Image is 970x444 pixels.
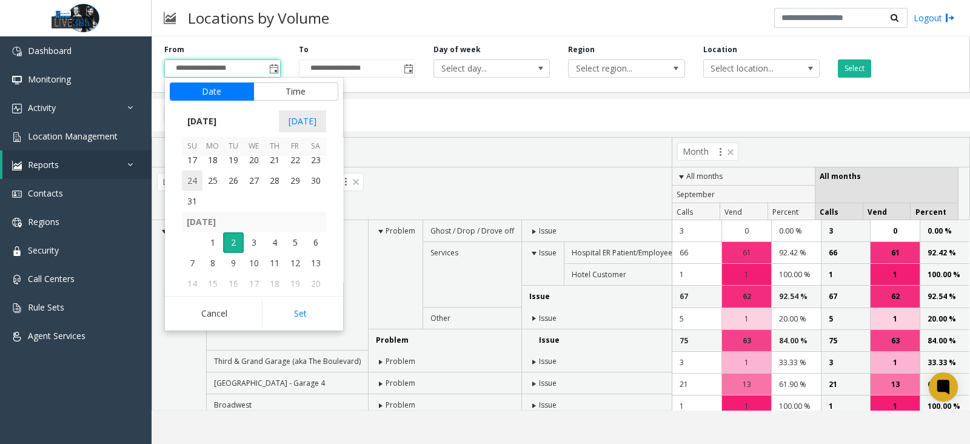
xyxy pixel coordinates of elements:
[244,274,264,294] td: Wednesday, September 17, 2025
[920,308,969,330] td: 20.00 %
[821,330,871,352] td: 75
[214,378,325,388] span: [GEOGRAPHIC_DATA] - Garage 4
[285,253,306,274] td: Friday, September 12, 2025
[28,273,75,284] span: Call Centers
[306,170,326,191] td: Saturday, August 30, 2025
[771,395,821,417] td: 100.00 %
[12,104,22,113] img: 'icon'
[703,44,737,55] label: Location
[214,356,361,366] span: Third & Grand Garage (aka The Boulevard)
[244,150,264,170] span: 20
[744,269,749,280] span: 1
[893,313,897,325] span: 1
[672,264,722,286] td: 1
[202,253,223,274] td: Monday, September 8, 2025
[182,170,202,191] td: Sunday, August 24, 2025
[264,274,285,294] td: Thursday, September 18, 2025
[164,44,184,55] label: From
[285,274,306,294] td: Friday, September 19, 2025
[891,247,900,258] span: 61
[182,150,202,170] td: Sunday, August 17, 2025
[672,352,722,374] td: 3
[920,395,969,417] td: 100.00 %
[2,150,152,179] a: Reports
[182,274,202,294] td: Sunday, September 14, 2025
[223,232,244,253] td: Tuesday, September 2, 2025
[264,150,285,170] td: Thursday, August 21, 2025
[244,253,264,274] td: Wednesday, September 10, 2025
[285,150,306,170] td: Friday, August 22, 2025
[267,60,280,77] span: Toggle popup
[202,232,223,253] span: 1
[306,150,326,170] td: Saturday, August 23, 2025
[12,189,22,199] img: 'icon'
[771,242,821,264] td: 92.42 %
[182,137,202,156] th: Su
[12,75,22,85] img: 'icon'
[244,137,264,156] th: We
[386,226,415,236] span: Problem
[223,253,244,274] td: Tuesday, September 9, 2025
[170,300,259,327] button: Cancel
[12,218,22,227] img: 'icon'
[771,330,821,352] td: 84.00 %
[430,247,458,258] span: Services
[386,378,415,388] span: Problem
[744,400,749,412] span: 1
[945,12,955,24] img: logout
[306,170,326,191] span: 30
[264,137,285,156] th: Th
[262,300,338,327] button: Set
[539,226,557,236] span: Issue
[285,253,306,274] span: 12
[223,170,244,191] span: 26
[170,82,254,101] button: Date tab
[244,253,264,274] span: 10
[539,313,557,323] span: Issue
[223,150,244,170] td: Tuesday, August 19, 2025
[202,137,223,156] th: Mo
[223,150,244,170] span: 19
[744,313,749,325] span: 1
[202,170,223,191] span: 25
[672,203,720,221] th: Calls
[182,191,202,212] td: Sunday, August 31, 2025
[285,274,306,294] span: 19
[572,269,626,280] span: Hotel Customer
[815,167,958,203] th: All months
[672,330,722,352] td: 75
[182,274,202,294] span: 14
[920,264,969,286] td: 100.00 %
[821,264,871,286] td: 1
[914,12,955,24] a: Logout
[299,44,309,55] label: To
[12,132,22,142] img: 'icon'
[28,45,72,56] span: Dashboard
[264,232,285,253] span: 4
[743,378,751,390] span: 13
[920,352,969,374] td: 33.33 %
[744,357,749,368] span: 1
[768,203,815,221] th: Percent
[821,395,871,417] td: 1
[223,274,244,294] td: Tuesday, September 16, 2025
[572,247,672,258] span: Hospital ER Patient/Employee
[744,225,749,237] span: 0
[434,60,526,77] span: Select day...
[164,3,176,33] img: pageIcon
[264,253,285,274] td: Thursday, September 11, 2025
[306,253,326,274] td: Saturday, September 13, 2025
[743,291,751,302] span: 62
[157,173,230,191] span: LotName
[28,187,63,199] span: Contacts
[539,356,557,366] span: Issue
[430,226,514,236] span: Ghost / Drop / Drove off
[28,330,85,341] span: Agent Services
[244,170,264,191] span: 27
[704,60,796,77] span: Select location...
[223,170,244,191] td: Tuesday, August 26, 2025
[893,400,897,412] span: 1
[672,167,815,186] th: All months
[214,400,252,410] span: Broadwest
[891,335,900,346] span: 63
